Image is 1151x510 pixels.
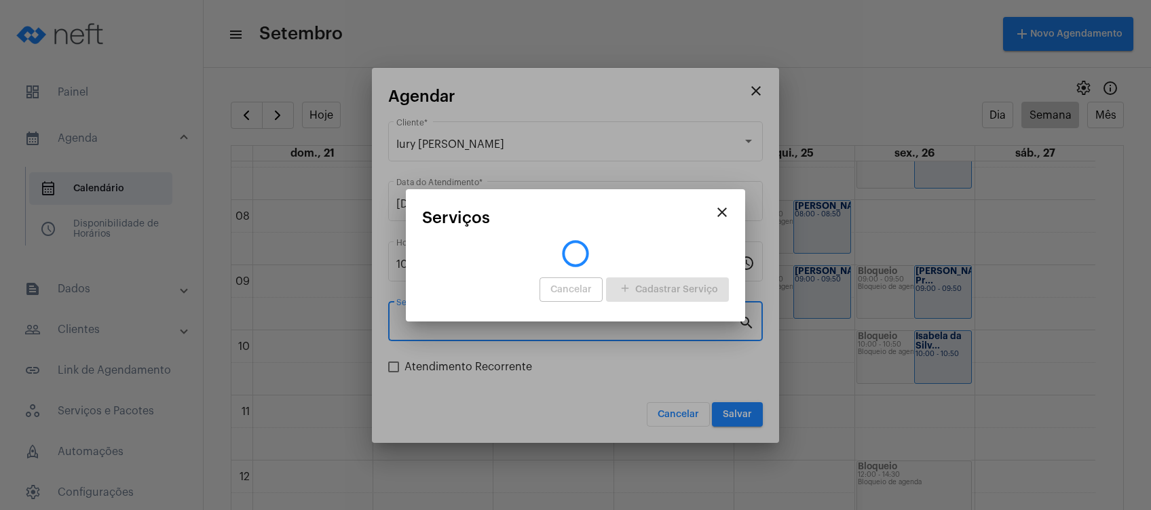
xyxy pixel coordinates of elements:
button: Cadastrar Serviço [606,277,729,302]
mat-icon: close [714,204,730,220]
mat-icon: add [617,280,633,298]
span: Cadastrar Serviço [617,285,718,294]
button: Cancelar [540,277,603,302]
span: Serviços [422,209,490,227]
span: Cancelar [550,285,592,294]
